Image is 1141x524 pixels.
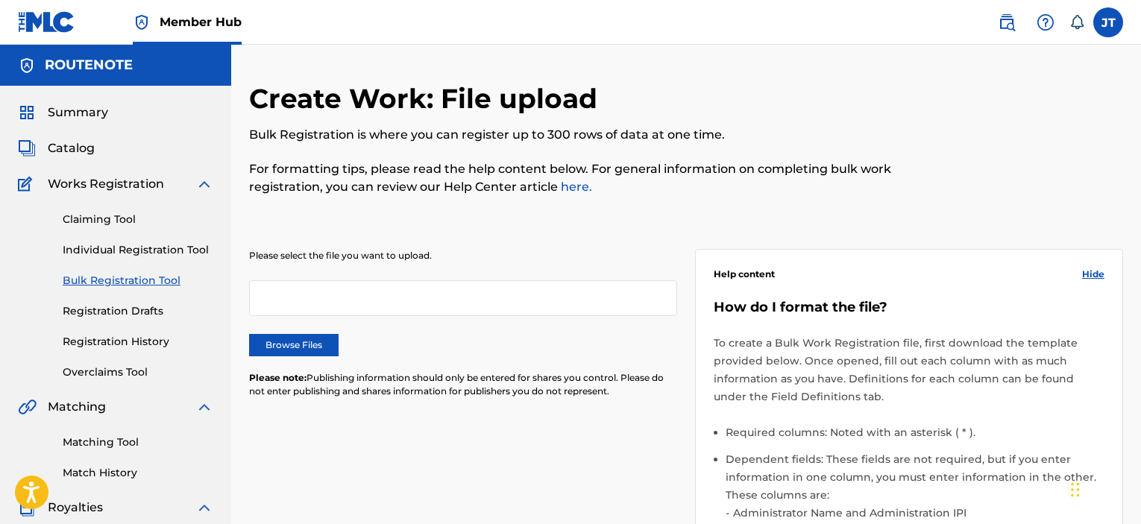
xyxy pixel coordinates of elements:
[18,139,36,157] img: Catalog
[48,499,103,517] span: Royalties
[1066,452,1141,524] iframe: Chat Widget
[48,139,95,157] span: Catalog
[48,104,108,121] span: Summary
[249,334,339,356] label: Browse Files
[558,180,592,194] a: here.
[714,299,1104,316] h5: How do I format the file?
[63,465,213,481] a: Match History
[726,423,1104,450] li: Required columns: Noted with an asterisk ( * ).
[998,13,1016,31] img: search
[1099,323,1141,443] iframe: Resource Center
[1031,7,1060,37] div: Help
[195,175,213,193] img: expand
[160,13,242,31] span: Member Hub
[63,364,213,380] a: Overclaims Tool
[63,334,213,350] a: Registration History
[1093,7,1123,37] div: User Menu
[63,273,213,288] a: Bulk Registration Tool
[18,139,95,157] a: CatalogCatalog
[48,175,164,193] span: Works Registration
[63,212,213,227] a: Claiming Tool
[63,435,213,450] a: Matching Tool
[18,11,75,33] img: MLC Logo
[1071,467,1080,512] div: Drag
[249,126,922,144] p: Bulk Registration is where you can register up to 300 rows of data at one time.
[18,175,37,193] img: Works Registration
[18,104,108,121] a: SummarySummary
[1082,268,1104,281] span: Hide
[249,249,677,262] p: Please select the file you want to upload.
[249,372,307,383] span: Please note:
[195,499,213,517] img: expand
[18,499,36,517] img: Royalties
[133,13,151,31] img: Top Rightsholder
[249,160,922,196] p: For formatting tips, please read the help content below. For general information on completing bu...
[714,268,775,281] span: Help content
[249,371,677,398] p: Publishing information should only be entered for shares you control. Please do not enter publish...
[63,242,213,258] a: Individual Registration Tool
[18,104,36,121] img: Summary
[714,334,1104,405] p: To create a Bulk Work Registration file, first download the template provided below. Once opened,...
[18,398,37,416] img: Matching
[48,398,106,416] span: Matching
[195,398,213,416] img: expand
[992,7,1022,37] a: Public Search
[1069,15,1084,30] div: Notifications
[18,57,36,75] img: Accounts
[63,303,213,319] a: Registration Drafts
[45,57,133,74] h5: ROUTENOTE
[249,82,605,116] h2: Create Work: File upload
[729,504,1104,522] li: Administrator Name and Administration IPI
[1037,13,1054,31] img: help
